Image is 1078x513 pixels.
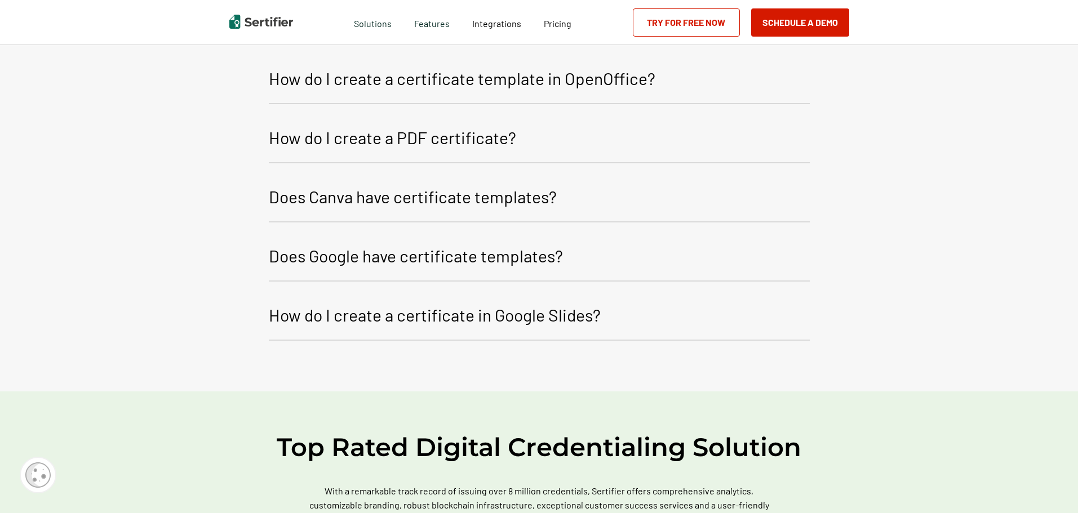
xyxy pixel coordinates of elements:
[269,65,655,92] p: How do I create a certificate template in OpenOffice?
[269,115,810,163] button: How do I create a PDF certificate?
[1022,459,1078,513] iframe: Chat Widget
[269,234,810,282] button: Does Google have certificate templates?
[229,15,293,29] img: Sertifier | Digital Credentialing Platform
[269,124,516,151] p: How do I create a PDF certificate?
[354,15,392,29] span: Solutions
[544,15,571,29] a: Pricing
[269,183,557,210] p: Does Canva have certificate templates?
[201,431,877,463] h2: Top Rated Digital Credentialing Solution
[269,242,563,269] p: Does Google have certificate templates?
[751,8,849,37] button: Schedule a Demo
[25,462,51,488] img: Cookie Popup Icon
[472,15,521,29] a: Integrations
[544,18,571,29] span: Pricing
[472,18,521,29] span: Integrations
[269,175,810,222] button: Does Canva have certificate templates?
[414,15,450,29] span: Features
[269,56,810,104] button: How do I create a certificate template in OpenOffice?
[269,301,601,328] p: How do I create a certificate in Google Slides?
[633,8,740,37] a: Try for Free Now
[269,293,810,341] button: How do I create a certificate in Google Slides?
